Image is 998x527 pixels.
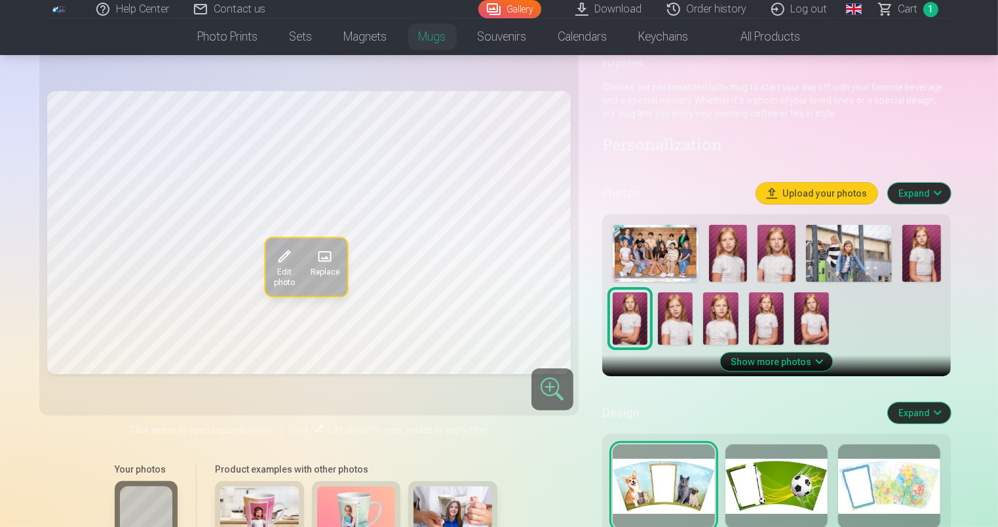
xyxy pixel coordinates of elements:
[888,402,951,423] button: Expand
[721,353,833,371] button: Show more photos
[129,423,273,436] span: Click image to open expanded view
[327,424,369,435] span: Edit photo
[543,18,623,55] a: Calendars
[462,18,543,55] a: Souvenirs
[274,18,328,55] a: Sets
[704,18,816,55] a: All products
[328,18,403,55] a: Magnets
[602,81,951,120] p: Choose our personalized latte mug to start your day off with your favorite beverage and a special...
[265,238,302,296] button: Edit photo
[623,18,704,55] a: Keychains
[52,5,67,13] img: /fa1
[302,238,347,296] button: Replace
[369,424,373,435] span: "
[310,267,339,277] span: Replace
[602,136,951,157] h4: Personalization
[210,462,503,475] h6: Product examples with other photos
[602,404,878,422] h5: Design
[602,184,746,203] h5: Photos
[273,267,294,288] span: Edit photo
[115,462,178,475] h6: Your photos
[403,18,462,55] a: Mugs
[182,18,274,55] a: Photo prints
[898,1,918,17] span: Сart
[290,424,310,435] span: Click
[888,183,951,204] button: Expand
[373,424,488,435] span: to crop, rotate or apply filter
[923,2,938,17] span: 1
[756,183,877,204] button: Upload your photos
[310,424,314,435] span: "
